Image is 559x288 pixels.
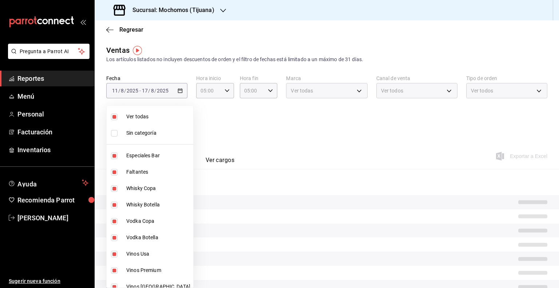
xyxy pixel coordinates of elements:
span: Ver todas [126,113,190,121]
span: Whisky Copa [126,185,190,192]
span: Whisky Botella [126,201,190,209]
span: Vodka Botella [126,234,190,241]
span: Especiales Bar [126,152,190,159]
span: Vinos Usa [126,250,190,258]
span: Faltantes [126,168,190,176]
span: Vodka Copa [126,217,190,225]
span: Vinos Premium [126,267,190,274]
img: Tooltip marker [133,46,142,55]
span: Sin categoría [126,129,190,137]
